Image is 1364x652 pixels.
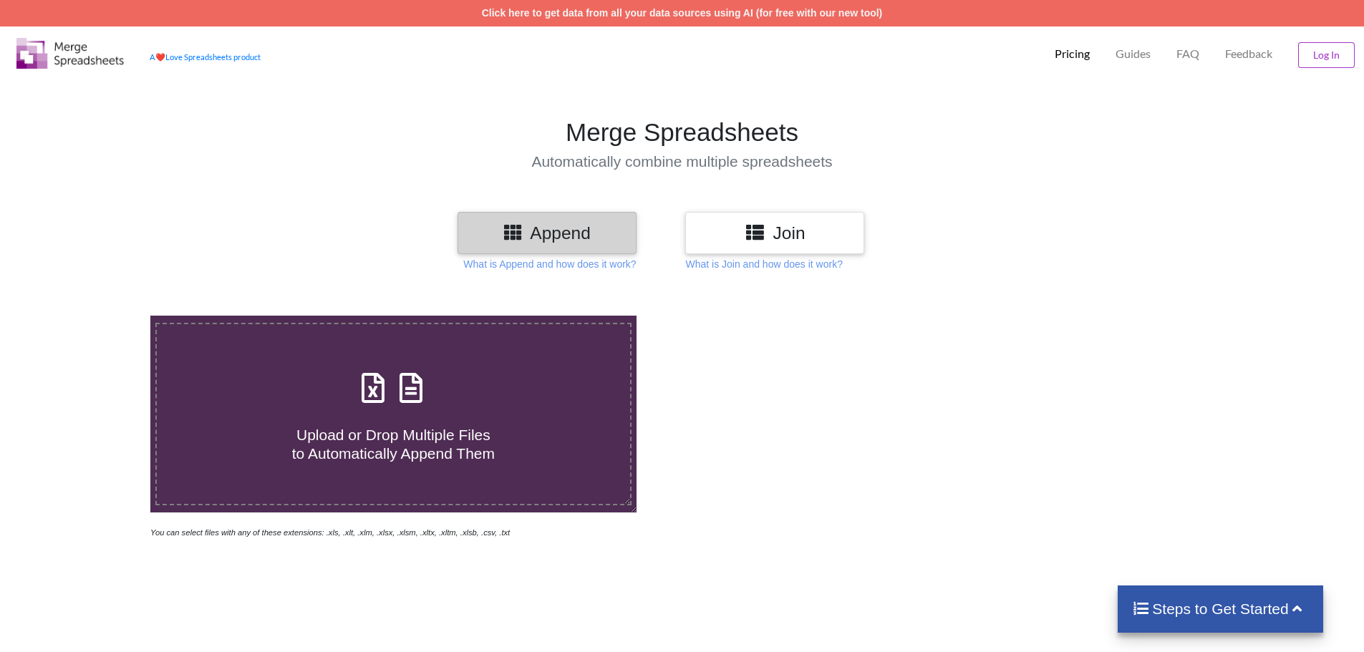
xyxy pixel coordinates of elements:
[150,52,261,62] a: AheartLove Spreadsheets product
[468,223,626,243] h3: Append
[1298,42,1355,68] button: Log In
[1055,47,1090,62] p: Pricing
[150,528,510,537] i: You can select files with any of these extensions: .xls, .xlt, .xlm, .xlsx, .xlsm, .xltx, .xltm, ...
[155,52,165,62] span: heart
[1116,47,1151,62] p: Guides
[1176,47,1199,62] p: FAQ
[463,257,636,271] p: What is Append and how does it work?
[482,7,883,19] a: Click here to get data from all your data sources using AI (for free with our new tool)
[1225,48,1272,59] span: Feedback
[685,257,842,271] p: What is Join and how does it work?
[16,38,124,69] img: Logo.png
[1132,600,1309,618] h4: Steps to Get Started
[696,223,853,243] h3: Join
[292,427,495,461] span: Upload or Drop Multiple Files to Automatically Append Them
